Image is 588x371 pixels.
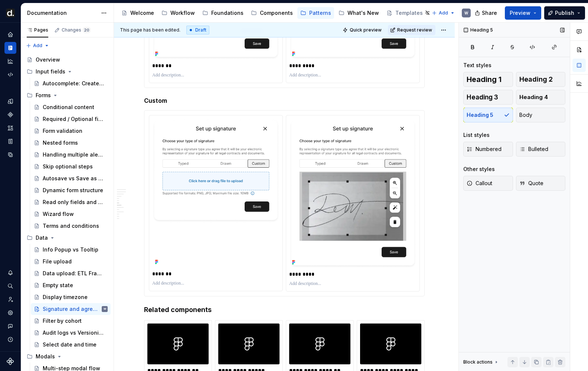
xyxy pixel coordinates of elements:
div: Page tree [118,6,428,20]
div: Templates [395,9,423,17]
a: Conditional content [31,101,111,113]
span: Preview [510,9,530,17]
span: Heading 3 [467,93,498,101]
button: Preview [505,6,541,20]
div: Modals [36,353,55,360]
div: Wizard flow [43,210,74,218]
a: Select date and time [31,339,111,351]
button: Add [429,8,457,18]
div: Modals [24,351,111,362]
div: Block actions [463,359,493,365]
div: Forms [36,92,51,99]
a: Workflow [159,7,198,19]
div: Invite team [4,293,16,305]
div: Autocomplete: Create new item [43,80,104,87]
div: Contact support [4,320,16,332]
button: Share [471,6,502,20]
a: Analytics [4,55,16,67]
div: Changes [62,27,91,33]
h5: Custom [144,97,425,104]
a: Autocomplete: Create new item [31,78,111,89]
div: Block actions [463,357,499,367]
span: 20 [83,27,91,33]
div: Signature and agreement [43,305,100,313]
button: Request review [388,25,435,35]
div: Filter by cohort [43,317,82,325]
div: Data [24,232,111,244]
a: What's New [336,7,382,19]
div: Conditional content [43,104,94,111]
button: Bulleted [516,142,566,157]
h4: Related components [144,305,425,314]
a: Foundations [199,7,246,19]
span: This page has been edited. [120,27,180,33]
a: Data upload: ETL Framework [31,267,111,279]
div: Empty state [43,282,73,289]
span: Request review [397,27,432,33]
div: Overview [36,56,60,63]
div: Forms [24,89,111,101]
a: Settings [4,307,16,319]
span: Body [519,111,532,119]
button: Heading 1 [463,72,513,87]
div: Form validation [43,127,82,135]
a: Data sources [4,149,16,161]
div: Documentation [27,9,97,17]
a: Display timezone [31,291,111,303]
a: Required / Optional field [31,113,111,125]
a: Documentation [4,42,16,54]
a: Form validation [31,125,111,137]
a: Empty state [31,279,111,291]
a: Components [248,7,296,19]
div: Workflow [170,9,195,17]
div: Terms and conditions [43,222,99,230]
button: Body [516,108,566,122]
a: Skip optional steps [31,161,111,173]
a: Info Popup vs Tooltip [31,244,111,256]
span: Numbered [467,145,502,153]
a: Filter by cohort [31,315,111,327]
a: Design tokens [4,95,16,107]
div: Audit logs vs Versioning [43,329,104,336]
div: Assets [4,122,16,134]
div: W [464,10,468,16]
div: File upload [43,258,72,265]
a: Components [4,109,16,121]
a: Wizard flow [31,208,111,220]
a: Templates [383,7,434,19]
a: Welcome [118,7,157,19]
div: Display timezone [43,293,88,301]
a: Read only fields and controls [31,196,111,208]
div: What's New [347,9,379,17]
button: Quote [516,176,566,191]
div: Select date and time [43,341,97,348]
a: Storybook stories [4,135,16,147]
div: Draft [186,26,209,35]
button: Notifications [4,267,16,279]
span: Publish [555,9,574,17]
button: Heading 2 [516,72,566,87]
a: Overview [24,54,111,66]
div: Foundations [211,9,244,17]
img: efa20755-8362-4828-b49b-aa9bd6176294.png [289,324,350,364]
a: Code automation [4,69,16,81]
img: 31cee042-0811-4f73-874d-4f1cd5c73921.png [147,324,209,364]
span: Add [33,43,42,49]
button: Add [24,40,52,51]
img: 22e1e31e-45b3-47f7-9935-bd190f041e3c.png [360,324,421,364]
a: Terms and conditions [31,220,111,232]
div: Data upload: ETL Framework [43,270,104,277]
a: Signature and agreementW [31,303,111,315]
button: Numbered [463,142,513,157]
span: Heading 2 [519,76,553,83]
a: Nested forms [31,137,111,149]
img: e12c7e6c-fd32-4aa3-aefc-8cf7e54cf5dc.png [218,324,280,364]
span: Callout [467,180,492,187]
a: File upload [31,256,111,267]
